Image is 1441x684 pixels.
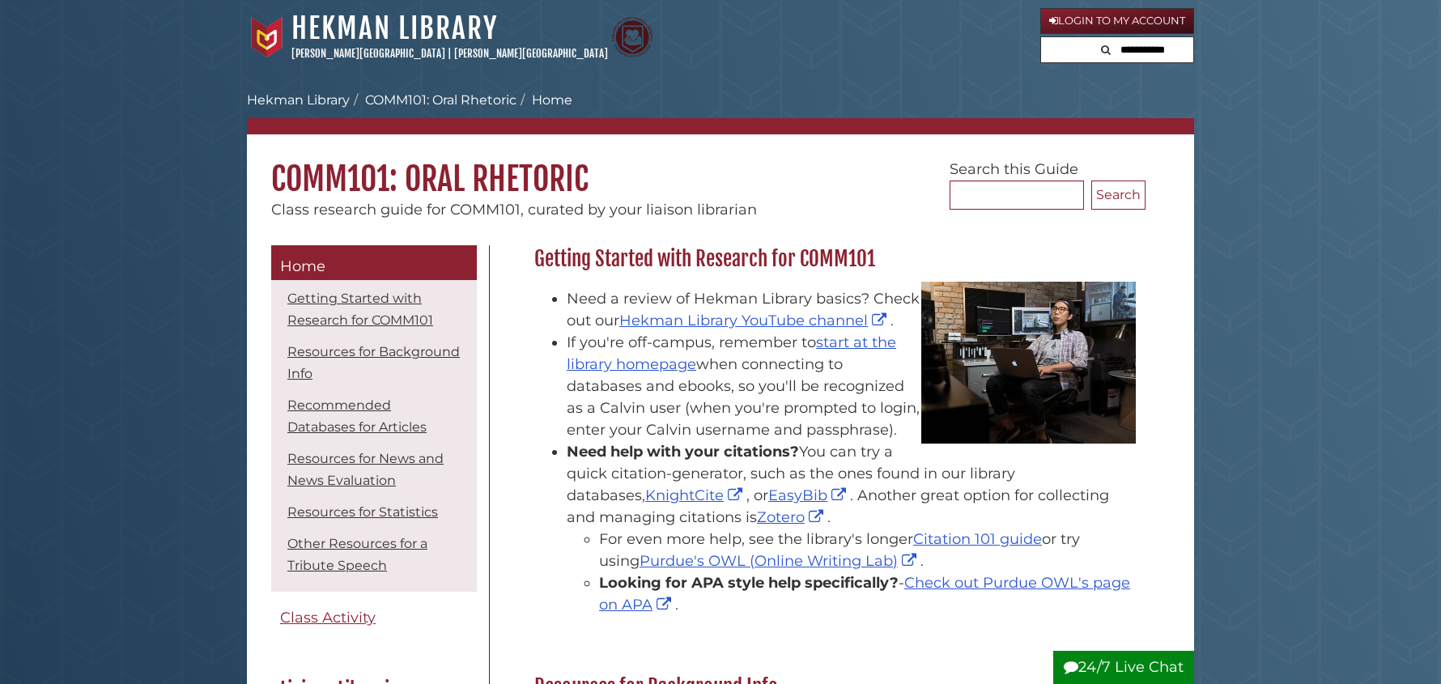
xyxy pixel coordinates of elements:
[454,47,608,60] a: [PERSON_NAME][GEOGRAPHIC_DATA]
[280,609,376,627] span: Class Activity
[567,332,1137,441] li: If you're off-campus, remember to when connecting to databases and ebooks, so you'll be recognize...
[599,574,899,592] strong: Looking for APA style help specifically?
[599,574,1130,614] a: Check out Purdue OWL's page on APA
[768,486,850,504] a: EasyBib
[619,312,891,329] a: Hekman Library YouTube channel
[287,397,427,435] a: Recommended Databases for Articles
[645,486,746,504] a: KnightCite
[287,536,427,573] a: Other Resources for a Tribute Speech
[1040,8,1194,34] a: Login to My Account
[567,288,1137,332] li: Need a review of Hekman Library basics? Check out our .
[757,508,827,526] a: Zotero
[526,246,1146,272] h2: Getting Started with Research for COMM101
[1096,37,1116,59] button: Search
[612,17,652,57] img: Calvin Theological Seminary
[1101,45,1111,55] i: Search
[448,47,452,60] span: |
[287,451,444,488] a: Resources for News and News Evaluation
[247,92,350,108] a: Hekman Library
[291,11,498,46] a: Hekman Library
[599,529,1137,572] li: For even more help, see the library's longer or try using .
[1091,181,1146,210] button: Search
[599,572,1137,616] li: - .
[567,334,896,373] a: start at the library homepage
[1053,651,1194,684] button: 24/7 Live Chat
[567,441,1137,616] li: You can try a quick citation-generator, such as the ones found in our library databases, , or . A...
[365,92,516,108] a: COMM101: Oral Rhetoric
[247,17,287,57] img: Calvin University
[287,504,438,520] a: Resources for Statistics
[247,91,1194,134] nav: breadcrumb
[567,443,799,461] strong: Need help with your citations?
[280,257,325,275] span: Home
[271,201,757,219] span: Class research guide for COMM101, curated by your liaison librarian
[913,530,1042,548] a: Citation 101 guide
[291,47,445,60] a: [PERSON_NAME][GEOGRAPHIC_DATA]
[271,600,477,636] a: Class Activity
[287,344,460,381] a: Resources for Background Info
[516,91,572,110] li: Home
[287,291,433,328] a: Getting Started with Research for COMM101
[640,552,920,570] a: Purdue's OWL (Online Writing Lab)
[271,245,477,281] a: Home
[247,134,1194,199] h1: COMM101: Oral Rhetoric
